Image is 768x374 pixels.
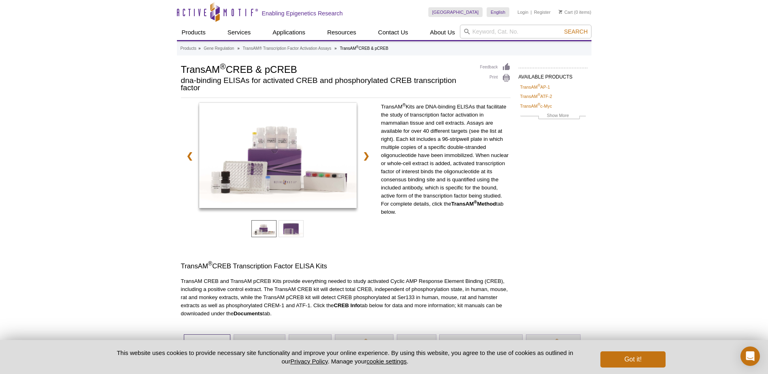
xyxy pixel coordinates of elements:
[487,7,509,17] a: English
[451,201,496,207] strong: TransAM Method
[234,335,285,351] a: Documents (6)
[234,310,263,317] strong: Documents
[564,28,587,35] span: Search
[474,200,477,204] sup: ®
[181,45,196,52] a: Products
[220,62,226,71] sup: ®
[208,261,212,267] sup: ®
[237,46,240,51] li: »
[290,358,328,365] a: Privacy Policy
[184,335,230,351] a: Products (2)
[600,351,665,368] button: Got it!
[356,45,359,49] sup: ®
[520,112,586,121] a: Show More
[480,74,511,83] a: Print
[364,338,367,343] sup: ®
[425,25,460,40] a: About Us
[268,25,310,40] a: Applications
[520,102,552,110] a: TransAM®c-Myc
[334,302,360,308] strong: CREB Info
[357,147,375,165] a: ❯
[366,358,406,365] button: cookie settings
[335,335,394,351] a: TransAM®Method
[519,68,587,82] h2: AVAILABLE PRODUCTS
[181,77,472,91] h2: dna-binding ELISAs for activated CREB and phosphorylated CREB transcription factor
[397,335,436,351] a: Contents
[243,45,332,52] a: TransAM® Transcription Factor Activation Assays
[480,63,511,72] a: Feedback
[520,83,550,91] a: TransAM®AP-1
[181,147,198,165] a: ❮
[559,7,591,17] li: (0 items)
[340,46,388,51] li: TransAM CREB & pCREB
[322,25,361,40] a: Resources
[334,46,337,51] li: »
[199,103,357,208] img: TransAM CREB & pCREB Kit
[198,46,201,51] li: »
[440,335,522,351] a: CREB & pCREB Publications
[199,103,357,210] a: TransAM CREB & pCREB Kit
[559,10,562,14] img: Your Cart
[460,25,591,38] input: Keyword, Cat. No.
[181,277,511,318] p: TransAM CREB and TransAM pCREB Kits provide everything needed to study activated Cyclic AMP Respo...
[289,335,332,351] a: CREB Info
[538,93,540,97] sup: ®
[381,103,511,216] p: TransAM Kits are DNA-binding ELISAs that facilitate the study of transcription factor activation ...
[740,346,760,366] div: Open Intercom Messenger
[428,7,483,17] a: [GEOGRAPHIC_DATA]
[103,348,587,365] p: This website uses cookies to provide necessary site functionality and improve your online experie...
[181,63,472,75] h1: TransAM CREB & pCREB
[177,25,211,40] a: Products
[538,83,540,87] sup: ®
[538,102,540,106] sup: ®
[534,9,551,15] a: Register
[562,28,590,35] button: Search
[373,25,413,40] a: Contact Us
[181,261,511,271] h3: TransAM CREB Transcription Factor ELISA Kits
[402,102,406,107] sup: ®
[262,10,343,17] h2: Enabling Epigenetics Research
[520,93,552,100] a: TransAM®ATF-2
[531,7,532,17] li: |
[559,9,573,15] a: Cart
[517,9,528,15] a: Login
[204,45,234,52] a: Gene Regulation
[223,25,256,40] a: Services
[526,335,581,351] a: TransAM®FAQs
[555,338,558,343] sup: ®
